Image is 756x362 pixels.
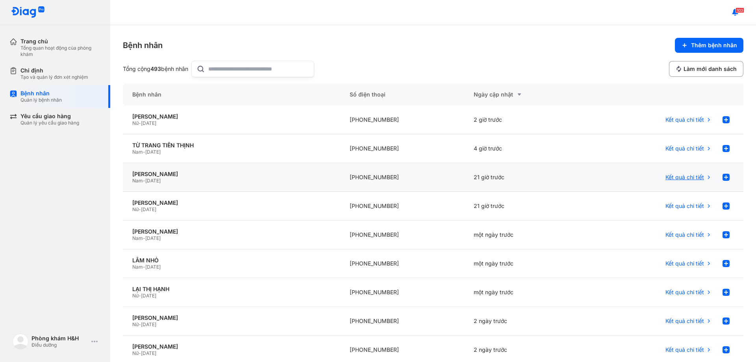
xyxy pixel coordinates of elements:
[123,65,188,72] div: Tổng cộng bệnh nhân
[132,350,139,356] span: Nữ
[141,293,156,299] span: [DATE]
[141,120,156,126] span: [DATE]
[464,307,588,336] div: 2 ngày trước
[132,178,143,184] span: Nam
[132,120,139,126] span: Nữ
[340,134,464,163] div: [PHONE_NUMBER]
[20,120,79,126] div: Quản lý yêu cầu giao hàng
[20,74,88,80] div: Tạo và quản lý đơn xét nghiệm
[665,174,704,181] span: Kết quả chi tiết
[123,40,163,51] div: Bệnh nhân
[340,192,464,221] div: [PHONE_NUMBER]
[150,65,161,72] span: 493
[340,307,464,336] div: [PHONE_NUMBER]
[691,42,737,49] span: Thêm bệnh nhân
[145,149,161,155] span: [DATE]
[132,257,331,264] div: LÂM NHỎ
[139,120,141,126] span: -
[20,38,101,45] div: Trang chủ
[141,350,156,356] span: [DATE]
[665,116,704,123] span: Kết quả chi tiết
[132,228,331,235] div: [PERSON_NAME]
[132,113,331,120] div: [PERSON_NAME]
[669,61,743,77] button: Làm mới danh sách
[139,206,141,212] span: -
[464,163,588,192] div: 21 giờ trước
[132,149,143,155] span: Nam
[340,106,464,134] div: [PHONE_NUMBER]
[20,67,88,74] div: Chỉ định
[143,149,145,155] span: -
[11,6,45,19] img: logo
[31,335,88,342] div: Phòng khám H&H
[141,321,156,327] span: [DATE]
[665,231,704,238] span: Kết quả chi tiết
[665,346,704,353] span: Kết quả chi tiết
[132,171,331,178] div: [PERSON_NAME]
[675,38,743,53] button: Thêm bệnh nhân
[665,145,704,152] span: Kết quả chi tiết
[132,142,331,149] div: TỪ TRANG TIẾN THỊNH
[143,235,145,241] span: -
[132,314,331,321] div: [PERSON_NAME]
[340,249,464,278] div: [PHONE_NUMBER]
[139,350,141,356] span: -
[464,192,588,221] div: 21 giờ trước
[132,321,139,327] span: Nữ
[340,221,464,249] div: [PHONE_NUMBER]
[20,97,62,103] div: Quản lý bệnh nhân
[20,113,79,120] div: Yêu cầu giao hàng
[145,264,161,270] span: [DATE]
[132,343,331,350] div: [PERSON_NAME]
[145,235,161,241] span: [DATE]
[31,342,88,348] div: Điều dưỡng
[13,334,28,349] img: logo
[340,278,464,307] div: [PHONE_NUMBER]
[474,90,579,99] div: Ngày cập nhật
[132,293,139,299] span: Nữ
[340,163,464,192] div: [PHONE_NUMBER]
[132,286,331,293] div: LẠI THỊ HẠNH
[684,65,737,72] span: Làm mới danh sách
[665,317,704,325] span: Kết quả chi tiết
[123,84,340,106] div: Bệnh nhân
[20,45,101,58] div: Tổng quan hoạt động của phòng khám
[464,134,588,163] div: 4 giờ trước
[464,278,588,307] div: một ngày trước
[141,206,156,212] span: [DATE]
[132,206,139,212] span: Nữ
[665,202,704,210] span: Kết quả chi tiết
[464,106,588,134] div: 2 giờ trước
[464,249,588,278] div: một ngày trước
[139,293,141,299] span: -
[20,90,62,97] div: Bệnh nhân
[143,178,145,184] span: -
[340,84,464,106] div: Số điện thoại
[145,178,161,184] span: [DATE]
[665,260,704,267] span: Kết quả chi tiết
[665,289,704,296] span: Kết quả chi tiết
[464,221,588,249] div: một ngày trước
[736,7,744,13] span: 103
[132,199,331,206] div: [PERSON_NAME]
[132,235,143,241] span: Nam
[139,321,141,327] span: -
[132,264,143,270] span: Nam
[143,264,145,270] span: -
